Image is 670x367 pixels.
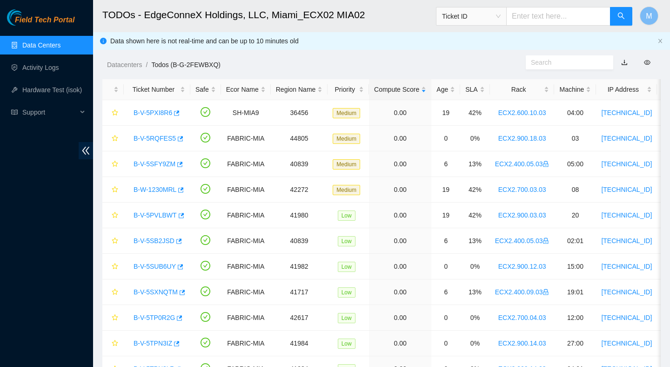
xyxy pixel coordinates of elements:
td: FABRIC-MIA [221,177,271,203]
td: 42% [460,177,489,203]
a: B-V-5TP0R2G [134,314,175,321]
span: lock [543,238,549,244]
span: Medium [333,159,360,170]
td: 0% [460,305,489,331]
input: Search [531,57,601,68]
span: Ticket ID [442,9,501,23]
input: Enter text here... [506,7,610,26]
a: Todos (B-G-2FEWBXQ) [151,61,221,68]
span: Field Tech Portal [15,16,74,25]
span: lock [543,161,549,167]
td: 42% [460,100,489,126]
a: B-V-5PXI8R6 [134,109,172,116]
button: star [107,285,119,299]
span: search [617,12,625,21]
a: [TECHNICAL_ID] [601,135,652,142]
td: 36456 [271,100,328,126]
span: Low [338,236,355,246]
a: B-V-5SUB6UY [134,263,176,270]
span: check-circle [201,338,210,347]
span: double-left [79,142,93,159]
td: 41717 [271,279,328,305]
a: [TECHNICAL_ID] [601,263,652,270]
button: M [640,7,658,25]
span: star [112,263,118,271]
a: B-V-5RQFES5 [134,135,176,142]
a: [TECHNICAL_ID] [601,109,652,116]
td: 0% [460,126,489,151]
span: check-circle [201,235,210,245]
td: 0 [431,305,460,331]
td: 13% [460,228,489,254]
a: Data Centers [22,41,60,49]
td: FABRIC-MIA [221,126,271,151]
td: 20 [554,203,596,228]
a: Datacenters [107,61,142,68]
span: check-circle [201,286,210,296]
button: close [657,38,663,44]
a: B-V-5SXNQTM [134,288,178,296]
button: download [614,55,635,70]
a: [TECHNICAL_ID] [601,160,652,168]
span: star [112,109,118,117]
a: B-W-1230MRL [134,186,176,193]
span: check-circle [201,158,210,168]
td: 0% [460,254,489,279]
a: B-V-5PVLBWT [134,211,177,219]
span: star [112,161,118,168]
td: 0 [431,331,460,356]
span: Medium [333,108,360,118]
span: Low [338,287,355,298]
a: ECX2.700.03.03 [498,186,546,193]
td: 15:00 [554,254,596,279]
a: ECX2.400.05.03lock [495,237,549,245]
span: lock [543,289,549,295]
button: star [107,208,119,223]
td: 42272 [271,177,328,203]
td: 0.00 [369,305,431,331]
span: star [112,186,118,194]
td: 0.00 [369,126,431,151]
a: Hardware Test (isok) [22,86,82,94]
a: ECX2.900.14.03 [498,340,546,347]
a: ECX2.700.04.03 [498,314,546,321]
a: ECX2.900.18.03 [498,135,546,142]
span: M [646,10,652,22]
td: FABRIC-MIA [221,331,271,356]
span: star [112,212,118,219]
td: 19:01 [554,279,596,305]
button: star [107,131,119,146]
span: check-circle [201,261,210,271]
button: star [107,310,119,325]
td: 19 [431,203,460,228]
span: read [11,109,18,116]
td: FABRIC-MIA [221,228,271,254]
span: check-circle [201,312,210,322]
td: 13% [460,279,489,305]
button: star [107,182,119,197]
td: 0.00 [369,331,431,356]
a: B-V-5TPN3IZ [134,340,172,347]
td: 13% [460,151,489,177]
a: ECX2.400.05.03lock [495,160,549,168]
td: 08 [554,177,596,203]
a: Akamai TechnologiesField Tech Portal [7,17,74,29]
td: 0.00 [369,279,431,305]
a: ECX2.900.03.03 [498,211,546,219]
td: 0 [431,126,460,151]
a: [TECHNICAL_ID] [601,314,652,321]
td: 6 [431,228,460,254]
span: check-circle [201,133,210,143]
td: 19 [431,100,460,126]
td: SH-MIA9 [221,100,271,126]
span: Support [22,103,77,122]
td: 42% [460,203,489,228]
td: 03 [554,126,596,151]
td: 0 [431,254,460,279]
td: 05:00 [554,151,596,177]
span: Medium [333,185,360,195]
button: star [107,336,119,351]
td: 41982 [271,254,328,279]
a: ECX2.900.12.03 [498,263,546,270]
